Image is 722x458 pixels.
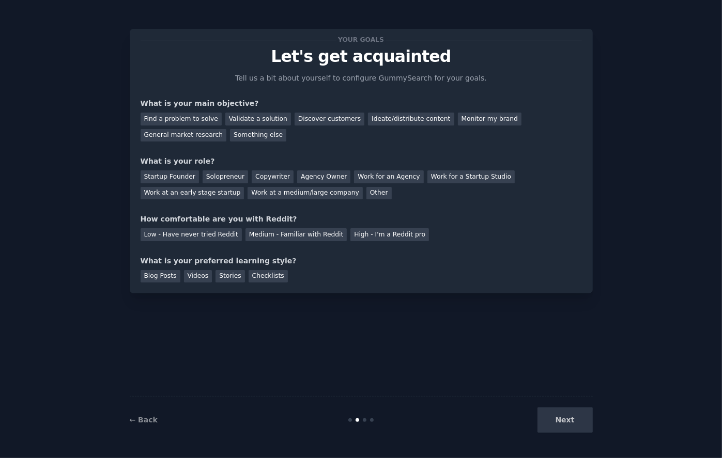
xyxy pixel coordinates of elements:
div: Agency Owner [297,170,350,183]
div: Work at a medium/large company [248,187,362,200]
div: High - I'm a Reddit pro [350,228,429,241]
div: Work for an Agency [354,170,423,183]
div: What is your role? [141,156,582,167]
div: Startup Founder [141,170,199,183]
div: Work at an early stage startup [141,187,244,200]
div: Videos [184,270,212,283]
div: Medium - Familiar with Reddit [245,228,347,241]
div: Validate a solution [225,113,291,125]
div: Stories [216,270,244,283]
div: General market research [141,129,227,142]
div: Checklists [249,270,288,283]
div: What is your main objective? [141,98,582,109]
div: Other [366,187,392,200]
div: How comfortable are you with Reddit? [141,214,582,225]
div: Monitor my brand [458,113,521,125]
div: Something else [230,129,286,142]
div: Discover customers [295,113,364,125]
div: What is your preferred learning style? [141,256,582,266]
a: ← Back [130,416,158,424]
span: Your goals [336,35,386,45]
p: Tell us a bit about yourself to configure GummySearch for your goals. [231,73,491,84]
div: Ideate/distribute content [368,113,454,125]
div: Low - Have never tried Reddit [141,228,242,241]
div: Solopreneur [203,170,248,183]
div: Find a problem to solve [141,113,222,125]
p: Let's get acquainted [141,48,582,66]
div: Blog Posts [141,270,180,283]
div: Copywriter [252,170,294,183]
div: Work for a Startup Studio [427,170,515,183]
